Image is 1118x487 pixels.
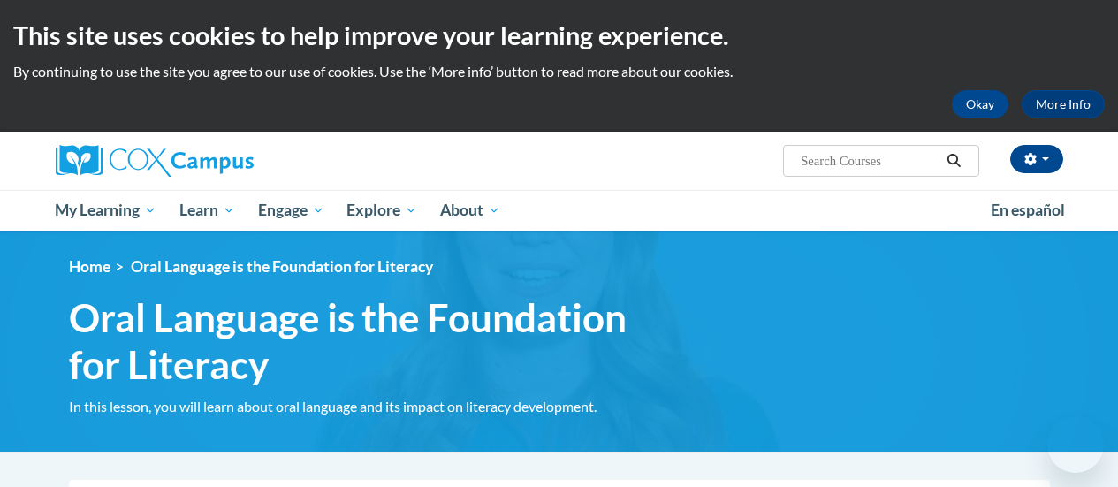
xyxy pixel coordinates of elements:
[991,201,1065,219] span: En español
[258,200,324,221] span: Engage
[940,150,967,171] button: Search
[69,257,110,276] a: Home
[56,145,254,177] img: Cox Campus
[1047,416,1104,473] iframe: Button to launch messaging window
[1022,90,1105,118] a: More Info
[179,200,235,221] span: Learn
[13,18,1105,53] h2: This site uses cookies to help improve your learning experience.
[440,200,500,221] span: About
[168,190,247,231] a: Learn
[1010,145,1063,173] button: Account Settings
[979,192,1076,229] a: En español
[69,397,679,416] div: In this lesson, you will learn about oral language and its impact on literacy development.
[429,190,512,231] a: About
[56,145,374,177] a: Cox Campus
[69,294,679,388] span: Oral Language is the Foundation for Literacy
[335,190,429,231] a: Explore
[13,62,1105,81] p: By continuing to use the site you agree to our use of cookies. Use the ‘More info’ button to read...
[247,190,336,231] a: Engage
[55,200,156,221] span: My Learning
[44,190,169,231] a: My Learning
[131,257,433,276] span: Oral Language is the Foundation for Literacy
[799,150,940,171] input: Search Courses
[346,200,417,221] span: Explore
[42,190,1076,231] div: Main menu
[952,90,1008,118] button: Okay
